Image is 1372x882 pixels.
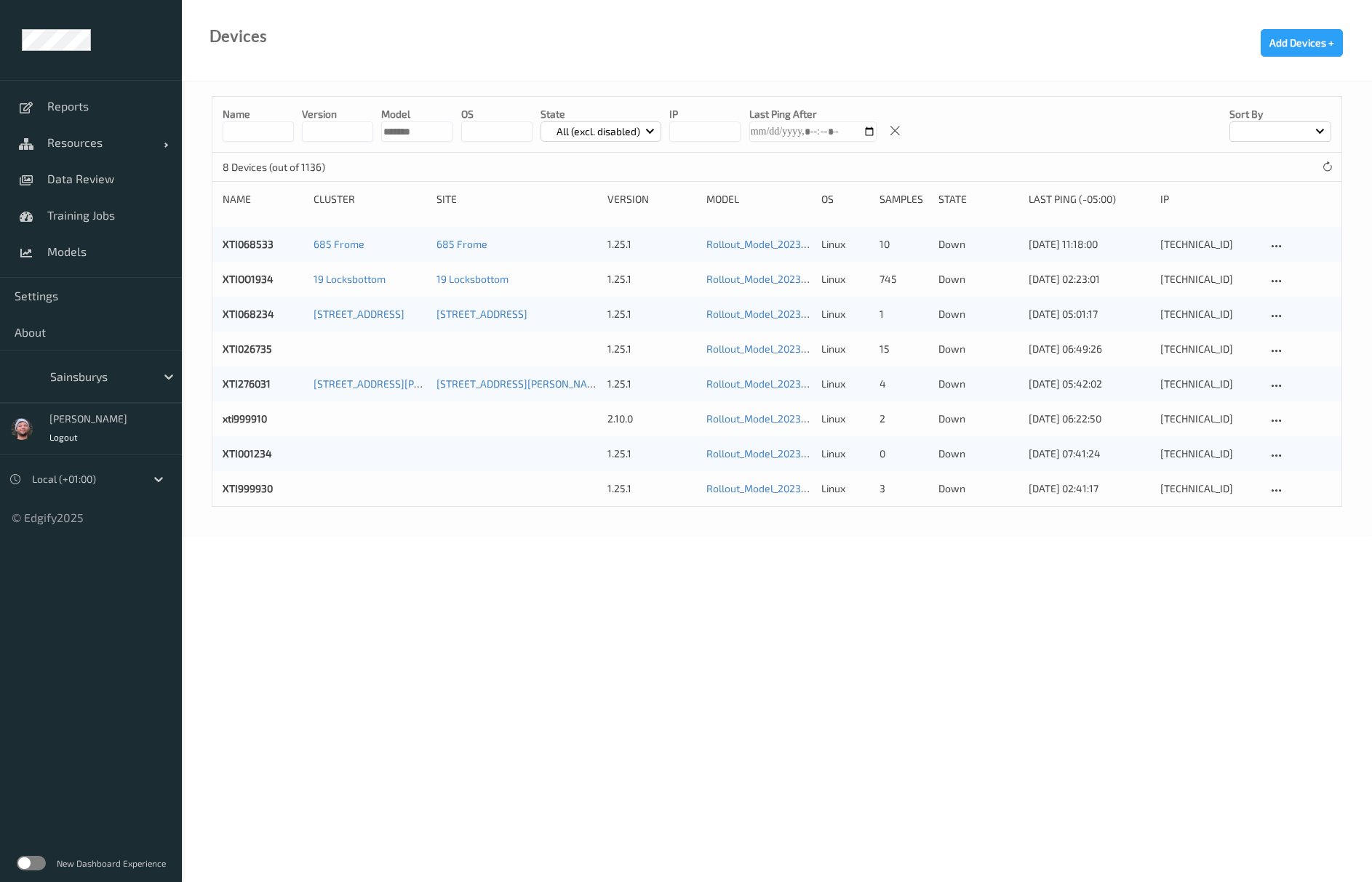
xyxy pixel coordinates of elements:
[381,107,452,121] p: model
[223,192,303,207] div: Name
[706,308,867,320] a: Rollout_Model_2023 - no AutoPrint
[706,377,867,390] a: Rollout_Model_2023 - no AutoPrint
[461,107,533,121] p: OS
[541,107,662,121] p: State
[1029,446,1149,461] div: [DATE] 07:41:24
[302,107,373,121] p: version
[314,238,364,250] a: 685 Frome
[1261,29,1343,57] button: Add Devices +
[607,377,696,391] div: 1.25.1
[880,272,928,286] div: 745
[314,377,482,390] a: [STREET_ADDRESS][PERSON_NAME]
[223,342,272,355] a: XTI026735
[821,412,869,426] p: linux
[1160,412,1257,426] div: [TECHNICAL_ID]
[223,160,332,175] p: 8 Devices (out of 1136)
[436,192,597,207] div: Site
[880,446,928,461] div: 0
[607,307,696,321] div: 1.25.1
[706,273,867,285] a: Rollout_Model_2023 - no AutoPrint
[880,342,928,356] div: 15
[880,307,928,321] div: 1
[1160,237,1257,252] div: [TECHNICAL_ID]
[938,481,1019,496] p: down
[1029,192,1149,207] div: Last Ping (-05:00)
[223,412,267,425] a: xti999910
[880,377,928,391] div: 4
[314,308,404,320] a: [STREET_ADDRESS]
[1029,307,1149,321] div: [DATE] 05:01:17
[880,412,928,426] div: 2
[880,192,928,207] div: Samples
[1160,481,1257,496] div: [TECHNICAL_ID]
[821,481,869,496] p: linux
[821,342,869,356] p: linux
[938,412,1019,426] p: down
[938,272,1019,286] p: down
[607,342,696,356] div: 1.25.1
[223,273,274,285] a: XTIOO1934
[436,308,527,320] a: [STREET_ADDRESS]
[607,237,696,252] div: 1.25.1
[821,307,869,321] p: linux
[551,124,645,139] p: All (excl. disabled)
[821,446,869,461] p: linux
[938,307,1019,321] p: down
[706,412,867,425] a: Rollout_Model_2023 - no AutoPrint
[436,238,487,250] a: 685 Frome
[938,237,1019,252] p: down
[223,238,274,250] a: XTI068533
[1029,342,1149,356] div: [DATE] 06:49:26
[607,192,696,207] div: version
[1029,377,1149,391] div: [DATE] 05:42:02
[706,447,867,460] a: Rollout_Model_2023 - no AutoPrint
[821,377,869,391] p: linux
[1160,377,1257,391] div: [TECHNICAL_ID]
[749,107,877,121] p: Last Ping After
[223,447,272,460] a: XTI001234
[880,237,928,252] div: 10
[938,342,1019,356] p: down
[607,446,696,461] div: 1.25.1
[436,377,605,390] a: [STREET_ADDRESS][PERSON_NAME]
[706,482,867,494] a: Rollout_Model_2023 - no AutoPrint
[607,272,696,286] div: 1.25.1
[314,192,426,207] div: Cluster
[821,237,869,252] p: linux
[1160,446,1257,461] div: [TECHNICAL_ID]
[1029,272,1149,286] div: [DATE] 02:23:01
[821,192,869,207] div: OS
[607,481,696,496] div: 1.25.1
[1160,307,1257,321] div: [TECHNICAL_ID]
[669,107,741,121] p: IP
[821,272,869,286] p: linux
[223,107,294,121] p: Name
[1029,237,1149,252] div: [DATE] 11:18:00
[706,238,867,250] a: Rollout_Model_2023 - no AutoPrint
[938,192,1019,207] div: State
[1029,412,1149,426] div: [DATE] 06:22:50
[1229,107,1331,121] p: Sort by
[1029,481,1149,496] div: [DATE] 02:41:17
[938,446,1019,461] p: down
[436,273,508,285] a: 19 Locksbottom
[706,342,867,355] a: Rollout_Model_2023 - no AutoPrint
[223,482,273,494] a: XTI999930
[706,192,811,207] div: Model
[1160,192,1257,207] div: ip
[314,273,386,285] a: 19 Locksbottom
[607,412,696,426] div: 2.10.0
[1160,342,1257,356] div: [TECHNICAL_ID]
[223,377,271,390] a: XTI276031
[223,308,274,320] a: XTI068234
[210,29,267,44] div: Devices
[880,481,928,496] div: 3
[1160,272,1257,286] div: [TECHNICAL_ID]
[938,377,1019,391] p: down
